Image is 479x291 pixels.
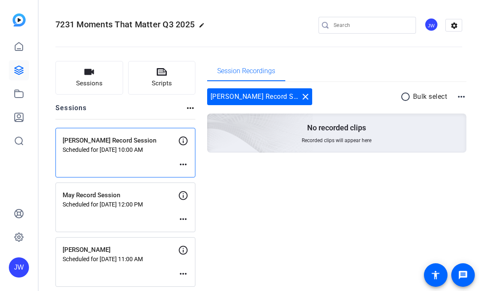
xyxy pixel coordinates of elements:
[13,13,26,26] img: blue-gradient.svg
[63,190,178,200] p: May Record Session
[302,137,371,144] span: Recorded clips will appear here
[185,103,195,113] mat-icon: more_horiz
[400,92,413,102] mat-icon: radio_button_unchecked
[63,201,178,208] p: Scheduled for [DATE] 12:00 PM
[446,19,463,32] mat-icon: settings
[307,123,366,133] p: No recorded clips
[63,136,178,145] p: [PERSON_NAME] Record Session
[207,88,312,105] div: [PERSON_NAME] Record Session
[128,61,196,95] button: Scripts
[431,270,441,280] mat-icon: accessibility
[55,103,87,119] h2: Sessions
[300,92,311,102] mat-icon: close
[76,79,103,88] span: Sessions
[178,159,188,169] mat-icon: more_horiz
[152,79,172,88] span: Scripts
[178,269,188,279] mat-icon: more_horiz
[458,270,468,280] mat-icon: message
[424,18,439,32] ngx-avatar: Jon Williams
[217,68,275,74] span: Session Recordings
[199,22,209,32] mat-icon: edit
[55,61,123,95] button: Sessions
[63,256,178,262] p: Scheduled for [DATE] 11:00 AM
[456,92,466,102] mat-icon: more_horiz
[9,257,29,278] div: JW
[424,18,438,32] div: JW
[113,30,313,213] img: embarkstudio-empty-session.png
[178,214,188,224] mat-icon: more_horiz
[334,20,409,30] input: Search
[63,146,178,153] p: Scheduled for [DATE] 10:00 AM
[63,245,178,255] p: [PERSON_NAME]
[55,19,195,29] span: 7231 Moments That Matter Q3 2025
[413,92,447,102] p: Bulk select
